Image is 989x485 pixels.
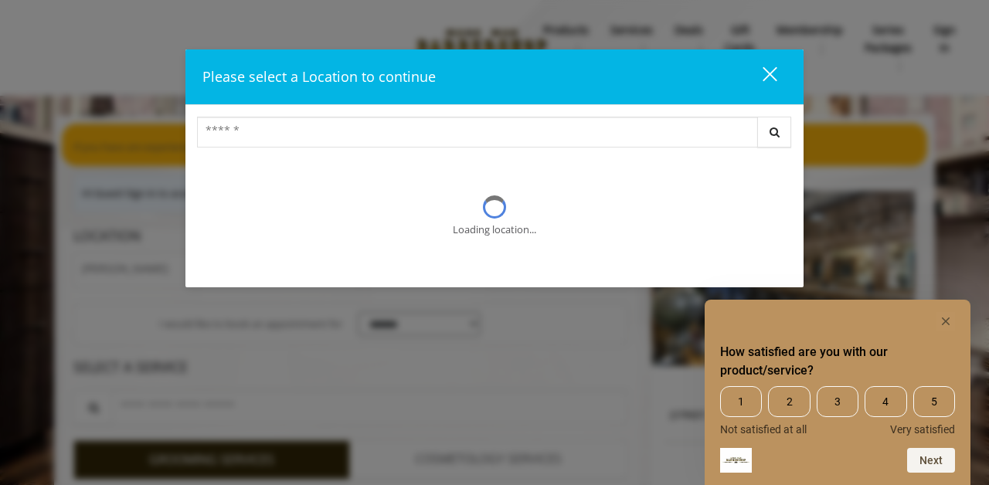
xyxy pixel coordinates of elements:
span: Not satisfied at all [720,423,807,436]
span: 1 [720,386,762,417]
button: Next question [907,448,955,473]
span: 2 [768,386,810,417]
div: How satisfied are you with our product/service? Select an option from 1 to 5, with 1 being Not sa... [720,386,955,436]
div: Center Select [197,117,792,155]
span: 4 [865,386,906,417]
button: Hide survey [936,312,955,331]
h2: How satisfied are you with our product/service? Select an option from 1 to 5, with 1 being Not sa... [720,343,955,380]
span: Very satisfied [890,423,955,436]
input: Search Center [197,117,758,148]
span: 3 [817,386,858,417]
span: Please select a Location to continue [202,67,436,86]
div: How satisfied are you with our product/service? Select an option from 1 to 5, with 1 being Not sa... [720,312,955,473]
span: 5 [913,386,955,417]
i: Search button [766,127,783,137]
button: close dialog [734,61,787,93]
div: close dialog [745,66,776,89]
div: Loading location... [453,222,536,238]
